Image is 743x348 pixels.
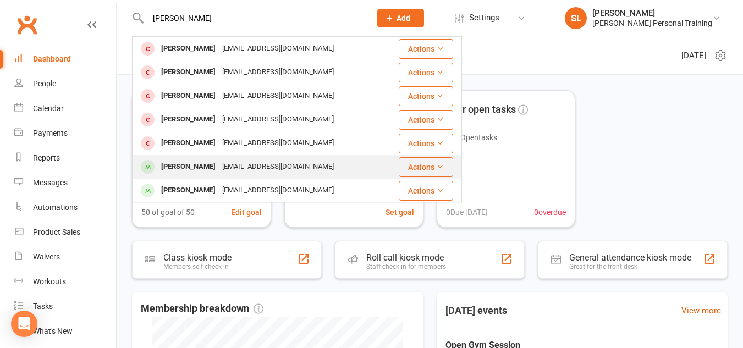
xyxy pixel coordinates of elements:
[534,206,566,218] span: 0 overdue
[592,18,712,28] div: [PERSON_NAME] Personal Training
[399,157,453,177] button: Actions
[14,146,116,170] a: Reports
[565,7,587,29] div: SL
[681,49,706,62] span: [DATE]
[145,10,363,26] input: Search...
[14,319,116,344] a: What's New
[14,294,116,319] a: Tasks
[460,133,497,142] span: Open tasks
[158,88,219,104] div: [PERSON_NAME]
[33,129,68,137] div: Payments
[13,11,41,38] a: Clubworx
[158,41,219,57] div: [PERSON_NAME]
[219,41,337,57] div: [EMAIL_ADDRESS][DOMAIN_NAME]
[11,311,37,337] div: Open Intercom Messenger
[446,102,516,118] span: Your open tasks
[399,86,453,106] button: Actions
[33,252,60,261] div: Waivers
[163,252,232,263] div: Class kiosk mode
[219,64,337,80] div: [EMAIL_ADDRESS][DOMAIN_NAME]
[14,96,116,121] a: Calendar
[437,301,516,321] h3: [DATE] events
[33,153,60,162] div: Reports
[219,112,337,128] div: [EMAIL_ADDRESS][DOMAIN_NAME]
[33,79,56,88] div: People
[33,203,78,212] div: Automations
[14,269,116,294] a: Workouts
[14,47,116,71] a: Dashboard
[366,252,446,263] div: Roll call kiosk mode
[569,252,691,263] div: General attendance kiosk mode
[231,206,262,218] button: Edit goal
[33,104,64,113] div: Calendar
[14,71,116,96] a: People
[681,304,721,317] a: View more
[14,195,116,220] a: Automations
[366,263,446,270] div: Staff check-in for members
[158,183,219,198] div: [PERSON_NAME]
[399,181,453,201] button: Actions
[33,327,73,335] div: What's New
[33,277,66,286] div: Workouts
[219,159,337,175] div: [EMAIL_ADDRESS][DOMAIN_NAME]
[141,206,195,218] span: 50 of goal of 50
[33,54,71,63] div: Dashboard
[397,14,410,23] span: Add
[219,88,337,104] div: [EMAIL_ADDRESS][DOMAIN_NAME]
[469,5,499,30] span: Settings
[141,301,263,317] span: Membership breakdown
[569,263,691,270] div: Great for the front desk
[386,206,414,218] button: Set goal
[399,63,453,82] button: Actions
[399,110,453,130] button: Actions
[33,228,80,236] div: Product Sales
[158,159,219,175] div: [PERSON_NAME]
[14,121,116,146] a: Payments
[399,134,453,153] button: Actions
[158,64,219,80] div: [PERSON_NAME]
[219,183,337,198] div: [EMAIL_ADDRESS][DOMAIN_NAME]
[33,302,53,311] div: Tasks
[592,8,712,18] div: [PERSON_NAME]
[158,135,219,151] div: [PERSON_NAME]
[158,112,219,128] div: [PERSON_NAME]
[33,178,68,187] div: Messages
[14,220,116,245] a: Product Sales
[163,263,232,270] div: Members self check-in
[219,135,337,151] div: [EMAIL_ADDRESS][DOMAIN_NAME]
[14,245,116,269] a: Waivers
[446,206,488,218] span: 0 Due [DATE]
[399,39,453,59] button: Actions
[14,170,116,195] a: Messages
[377,9,424,27] button: Add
